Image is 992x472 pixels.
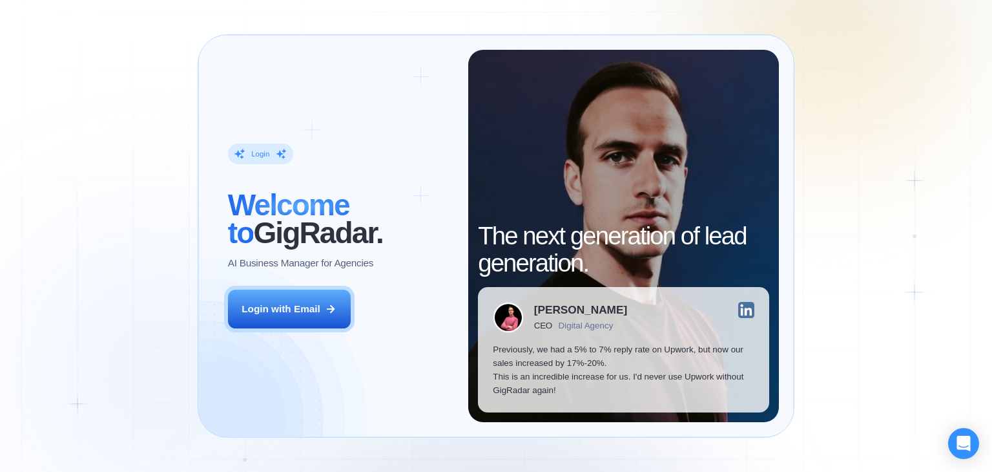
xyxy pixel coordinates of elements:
div: Login with Email [242,302,320,316]
div: Digital Agency [559,321,614,330]
button: Login with Email [228,290,351,328]
p: Previously, we had a 5% to 7% reply rate on Upwork, but now our sales increased by 17%-20%. This ... [493,343,754,398]
div: CEO [534,321,552,330]
p: AI Business Manager for Agencies [228,256,373,270]
span: Welcome to [228,188,349,249]
div: [PERSON_NAME] [534,305,627,316]
h2: The next generation of lead generation. [478,222,769,277]
div: Open Intercom Messenger [948,428,979,459]
h2: ‍ GigRadar. [228,191,453,246]
div: Login [251,149,269,159]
